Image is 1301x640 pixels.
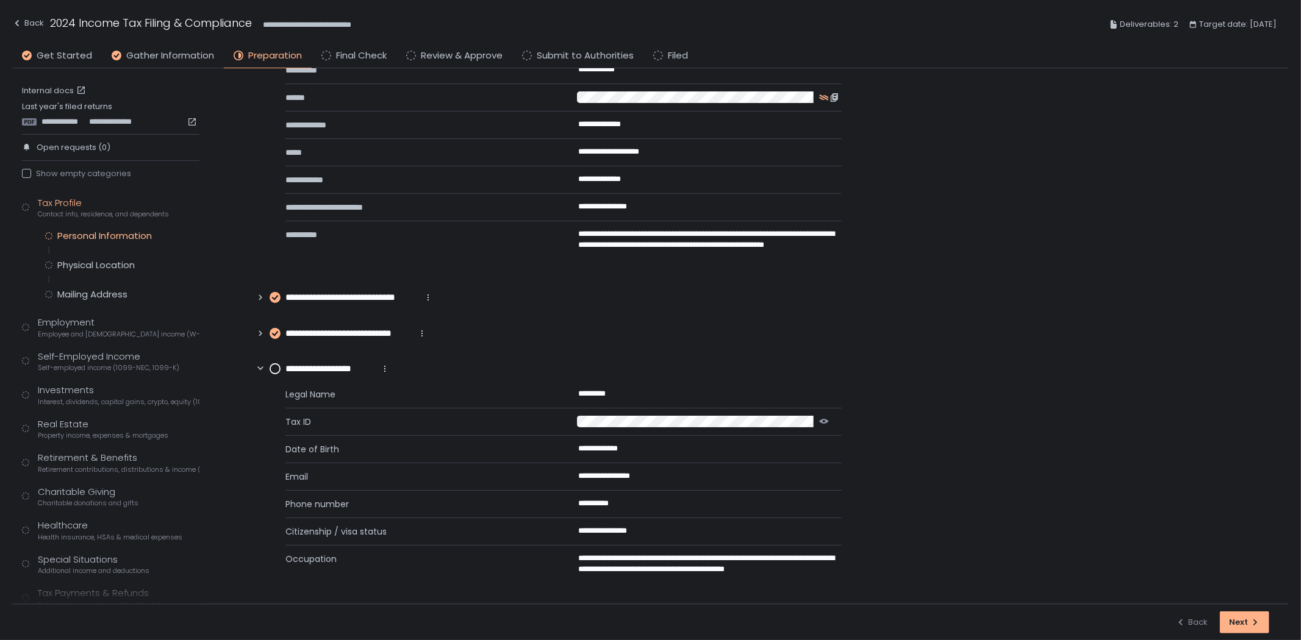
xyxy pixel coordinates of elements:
[38,586,164,610] div: Tax Payments & Refunds
[38,485,138,508] div: Charitable Giving
[50,15,252,31] h1: 2024 Income Tax Filing & Compliance
[38,451,199,474] div: Retirement & Benefits
[38,196,169,219] div: Tax Profile
[38,533,182,542] span: Health insurance, HSAs & medical expenses
[1199,17,1277,32] span: Target date: [DATE]
[38,397,199,407] span: Interest, dividends, capital gains, crypto, equity (1099s, K-1s)
[38,519,182,542] div: Healthcare
[285,498,549,510] span: Phone number
[248,49,302,63] span: Preparation
[1120,17,1178,32] span: Deliverables: 2
[1229,617,1260,628] div: Next
[12,16,44,30] div: Back
[37,142,110,153] span: Open requests (0)
[22,85,88,96] a: Internal docs
[285,388,549,400] span: Legal Name
[38,418,168,441] div: Real Estate
[38,465,199,474] span: Retirement contributions, distributions & income (1099-R, 5498)
[126,49,214,63] span: Gather Information
[38,566,149,575] span: Additional income and deductions
[38,350,179,373] div: Self-Employed Income
[22,101,199,127] div: Last year's filed returns
[285,525,549,538] span: Citizenship / visa status
[668,49,688,63] span: Filed
[12,15,44,35] button: Back
[421,49,503,63] span: Review & Approve
[38,330,199,339] span: Employee and [DEMOGRAPHIC_DATA] income (W-2s)
[38,499,138,508] span: Charitable donations and gifts
[38,316,199,339] div: Employment
[57,259,135,271] div: Physical Location
[57,230,152,242] div: Personal Information
[38,553,149,576] div: Special Situations
[336,49,387,63] span: Final Check
[37,49,92,63] span: Get Started
[57,288,127,300] div: Mailing Address
[285,443,549,455] span: Date of Birth
[285,471,549,483] span: Email
[1176,611,1208,633] button: Back
[285,416,548,428] span: Tax ID
[38,600,164,610] span: Estimated payments and banking info
[285,553,549,575] span: Occupation
[537,49,634,63] span: Submit to Authorities
[38,431,168,440] span: Property income, expenses & mortgages
[38,383,199,407] div: Investments
[38,210,169,219] span: Contact info, residence, and dependents
[1176,617,1208,628] div: Back
[38,363,179,372] span: Self-employed income (1099-NEC, 1099-K)
[1220,611,1269,633] button: Next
